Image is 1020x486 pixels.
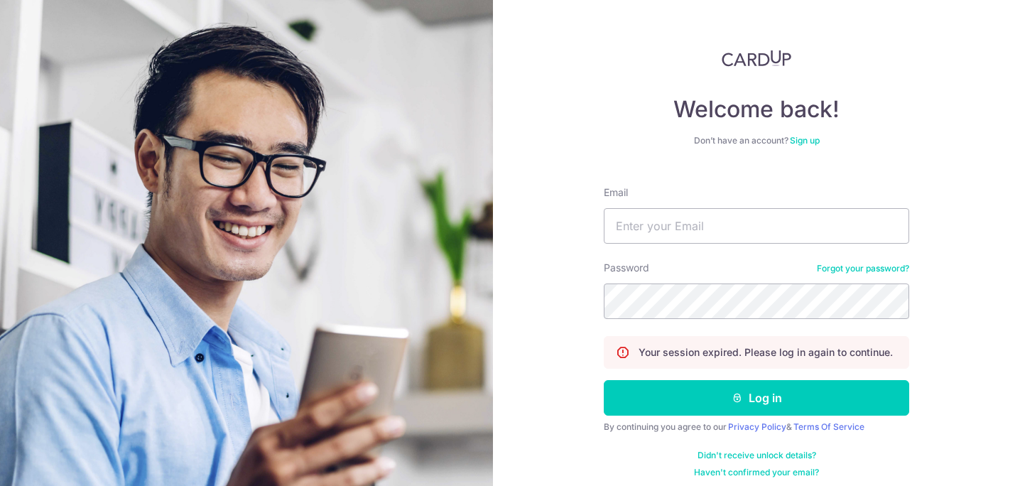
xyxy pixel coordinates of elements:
[722,50,791,67] img: CardUp Logo
[694,467,819,478] a: Haven't confirmed your email?
[604,95,909,124] h4: Welcome back!
[639,345,893,360] p: Your session expired. Please log in again to continue.
[817,263,909,274] a: Forgot your password?
[793,421,864,432] a: Terms Of Service
[728,421,786,432] a: Privacy Policy
[604,208,909,244] input: Enter your Email
[604,135,909,146] div: Don’t have an account?
[604,380,909,416] button: Log in
[604,185,628,200] label: Email
[790,135,820,146] a: Sign up
[604,261,649,275] label: Password
[698,450,816,461] a: Didn't receive unlock details?
[604,421,909,433] div: By continuing you agree to our &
